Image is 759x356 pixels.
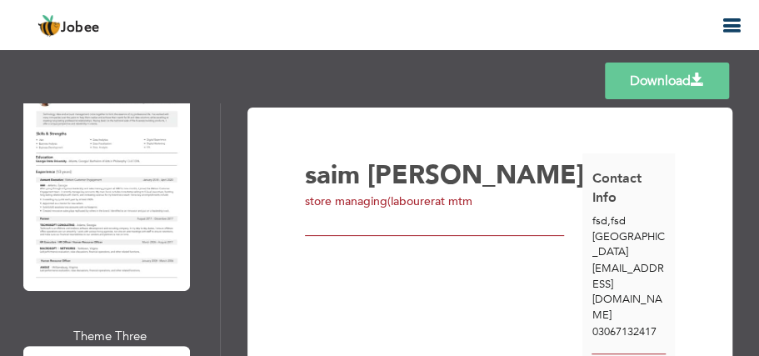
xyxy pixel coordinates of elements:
span: Contact Info [592,169,641,207]
span: fsd [592,213,607,228]
div: Theme Three [27,328,193,345]
span: store managing(labourer [305,193,435,209]
span: at mtm [435,193,472,209]
span: [GEOGRAPHIC_DATA] [592,229,664,260]
span: [EMAIL_ADDRESS][DOMAIN_NAME] [592,261,663,323]
a: Download [605,63,729,99]
img: jobee.io [37,14,61,38]
span: saim [305,158,360,193]
a: Jobee [37,14,100,38]
span: Jobee [61,22,100,35]
div: fsd [582,213,675,260]
span: 03067132417 [592,324,656,339]
span: [PERSON_NAME] [367,158,584,193]
span: , [607,213,610,228]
